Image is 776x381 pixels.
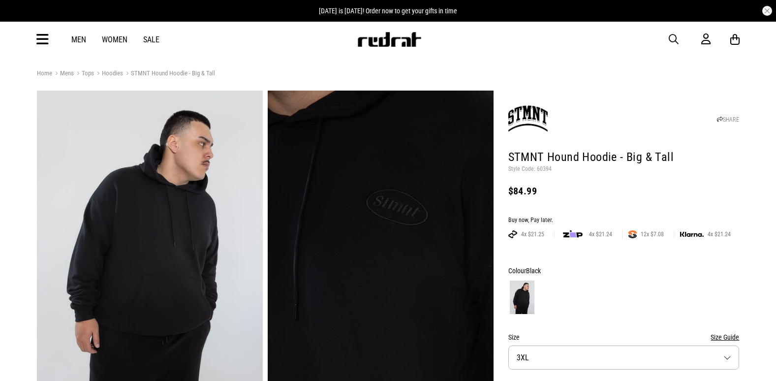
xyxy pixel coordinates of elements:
[517,353,529,362] span: 3XL
[71,35,86,44] a: Men
[508,217,740,224] div: Buy now, Pay later.
[94,69,123,79] a: Hoodies
[508,165,740,173] p: Style Code: 60394
[508,185,740,197] div: $84.99
[52,69,74,79] a: Mens
[508,346,740,370] button: 3XL
[711,331,739,343] button: Size Guide
[717,116,739,123] a: SHARE
[585,230,616,238] span: 4x $21.24
[508,331,740,343] div: Size
[508,99,548,138] img: STMNT
[526,267,541,275] span: Black
[123,69,215,79] a: STMNT Hound Hoodie - Big & Tall
[37,69,52,77] a: Home
[628,230,637,238] img: SPLITPAY
[508,230,517,238] img: AFTERPAY
[680,232,704,237] img: KLARNA
[102,35,127,44] a: Women
[637,230,668,238] span: 12x $7.08
[510,281,534,314] img: Black
[357,32,422,47] img: Redrat logo
[508,150,740,165] h1: STMNT Hound Hoodie - Big & Tall
[508,265,740,277] div: Colour
[74,69,94,79] a: Tops
[517,230,548,238] span: 4x $21.25
[704,230,735,238] span: 4x $21.24
[143,35,159,44] a: Sale
[563,229,583,239] img: zip
[319,7,457,15] span: [DATE] is [DATE]! Order now to get your gifts in time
